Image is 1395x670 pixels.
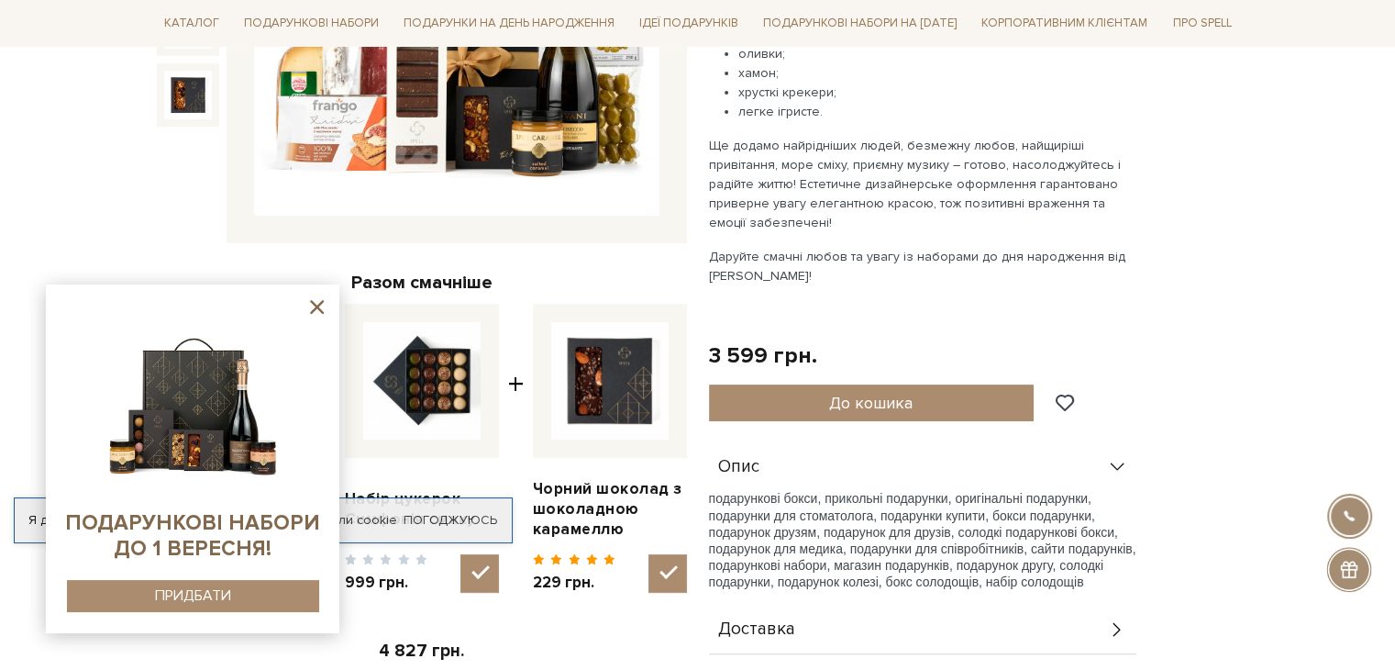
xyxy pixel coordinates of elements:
[551,322,669,440] img: Чорний шоколад з шоколадною карамеллю
[738,63,1139,83] li: хамон;
[738,83,1139,102] li: хрусткі крекери;
[709,491,1136,589] span: подарункові бокси, прикольні подарунки, оригінальні подарунки, подарунки для стоматолога, подарун...
[709,247,1139,285] p: Даруйте смачні любов та увагу із наборами до дня народження від [PERSON_NAME]!
[756,7,964,39] a: Подарункові набори на [DATE]
[345,573,428,593] span: 999 грн.
[533,573,616,593] span: 229 грн.
[404,512,497,529] a: Погоджуюсь
[1165,9,1238,38] a: Про Spell
[164,71,212,118] img: Подарунок Святковий настрій (Колекція до Дня Народження)
[709,385,1035,421] button: До кошика
[157,9,227,38] a: Каталог
[379,641,464,662] span: 4 827 грн.
[718,459,759,475] span: Опис
[508,304,524,593] span: +
[718,621,795,638] span: Доставка
[314,512,397,528] a: файли cookie
[709,136,1139,232] p: Ще додамо найрідніших людей, безмежну любов, найщиріші привітання, море сміху, приємну музику – г...
[345,489,499,530] a: Набір цукерок Симфонія смаку
[829,393,913,413] span: До кошика
[632,9,746,38] a: Ідеї подарунків
[533,479,687,540] a: Чорний шоколад з шоколадною карамеллю
[974,7,1155,39] a: Корпоративним клієнтам
[237,9,386,38] a: Подарункові набори
[738,44,1139,63] li: оливки;
[396,9,622,38] a: Подарунки на День народження
[738,102,1139,121] li: легке ігристе.
[709,341,817,370] div: 3 599 грн.
[157,271,687,295] div: Разом смачніше
[15,512,512,529] div: Я дозволяю [DOMAIN_NAME] використовувати
[363,322,481,440] img: Набір цукерок Симфонія смаку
